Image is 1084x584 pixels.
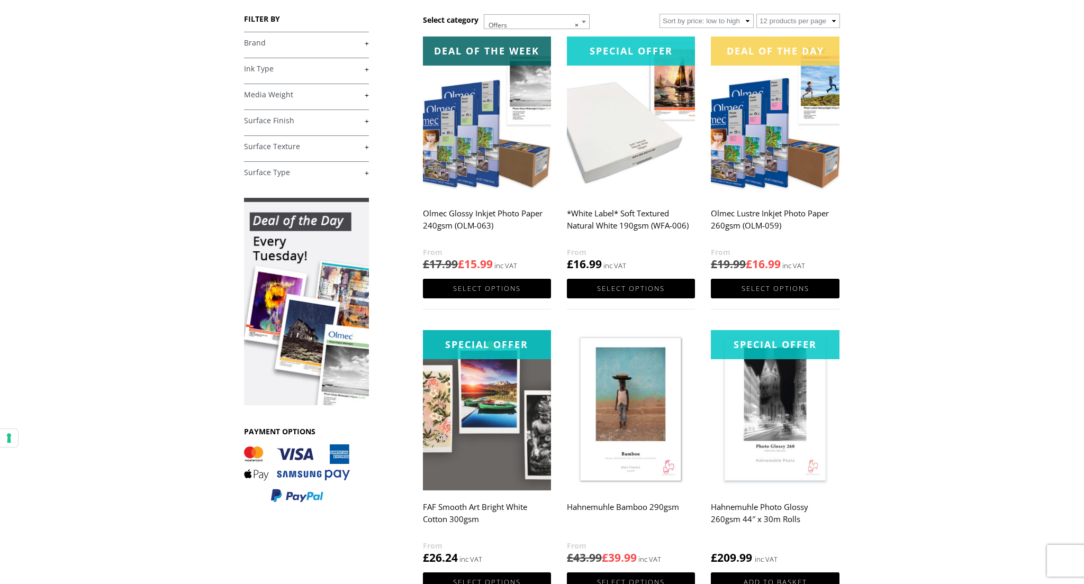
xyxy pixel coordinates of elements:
span: £ [711,550,717,565]
a: + [244,142,369,152]
bdi: 17.99 [423,257,458,271]
img: FAF Smooth Art Bright White Cotton 300gsm [423,330,551,490]
div: Special Offer [711,330,839,359]
bdi: 43.99 [567,550,602,565]
bdi: 209.99 [711,550,752,565]
a: Deal of the week Olmec Glossy Inkjet Photo Paper 240gsm (OLM-063) £17.99£15.99 [423,36,551,272]
bdi: 16.99 [567,257,602,271]
select: Shop order [660,14,754,28]
a: Special Offer*White Label* Soft Textured Natural White 190gsm (WFA-006) £16.99 [567,36,695,272]
img: *White Label* Soft Textured Natural White 190gsm (WFA-006) [567,36,695,197]
span: £ [567,257,573,271]
a: Hahnemuhle Bamboo 290gsm £43.99£39.99 [567,330,695,565]
h4: Media Weight [244,84,369,105]
bdi: 26.24 [423,550,458,565]
span: Offers [484,15,589,36]
div: Deal of the week [423,36,551,66]
a: Select options for “*White Label* Soft Textured Natural White 190gsm (WFA-006)” [567,279,695,298]
img: promo [244,198,369,405]
span: × [575,18,579,33]
img: PAYMENT OPTIONS [244,444,350,503]
a: + [244,38,369,48]
h3: FILTER BY [244,14,369,24]
h4: Surface Finish [244,109,369,131]
h3: PAYMENT OPTIONS [244,426,369,436]
h2: FAF Smooth Art Bright White Cotton 300gsm [423,497,551,540]
span: £ [746,257,752,271]
div: Deal of the day [711,36,839,66]
img: Olmec Lustre Inkjet Photo Paper 260gsm (OLM-059) [711,36,839,197]
div: Special Offer [567,36,695,66]
strong: inc VAT [755,553,778,565]
h2: Hahnemuhle Photo Glossy 260gsm 44″ x 30m Rolls [711,497,839,540]
a: Special OfferHahnemuhle Photo Glossy 260gsm 44″ x 30m Rolls £209.99 inc VAT [711,330,839,565]
h2: *White Label* Soft Textured Natural White 190gsm (WFA-006) [567,204,695,246]
h2: Olmec Lustre Inkjet Photo Paper 260gsm (OLM-059) [711,204,839,246]
a: + [244,116,369,126]
a: + [244,168,369,178]
div: Special Offer [423,330,551,359]
span: £ [458,257,464,271]
img: Olmec Glossy Inkjet Photo Paper 240gsm (OLM-063) [423,36,551,197]
a: Select options for “Olmec Glossy Inkjet Photo Paper 240gsm (OLM-063)” [423,279,551,298]
h4: Ink Type [244,58,369,79]
bdi: 16.99 [746,257,781,271]
bdi: 39.99 [602,550,637,565]
h2: Hahnemuhle Bamboo 290gsm [567,497,695,540]
img: Hahnemuhle Photo Glossy 260gsm 44" x 30m Rolls [711,330,839,490]
a: Deal of the day Olmec Lustre Inkjet Photo Paper 260gsm (OLM-059) £19.99£16.99 [711,36,839,272]
span: £ [423,550,429,565]
span: Offers [484,14,590,29]
a: + [244,90,369,100]
span: £ [567,550,573,565]
bdi: 19.99 [711,257,746,271]
h4: Surface Texture [244,135,369,157]
img: Hahnemuhle Bamboo 290gsm [567,330,695,490]
h3: Select category [423,15,478,25]
bdi: 15.99 [458,257,493,271]
a: Special OfferFAF Smooth Art Bright White Cotton 300gsm £26.24 [423,330,551,565]
h4: Surface Type [244,161,369,182]
h4: Brand [244,32,369,53]
a: Select options for “Olmec Lustre Inkjet Photo Paper 260gsm (OLM-059)” [711,279,839,298]
h2: Olmec Glossy Inkjet Photo Paper 240gsm (OLM-063) [423,204,551,246]
span: £ [711,257,717,271]
span: £ [602,550,608,565]
a: + [244,64,369,74]
span: £ [423,257,429,271]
